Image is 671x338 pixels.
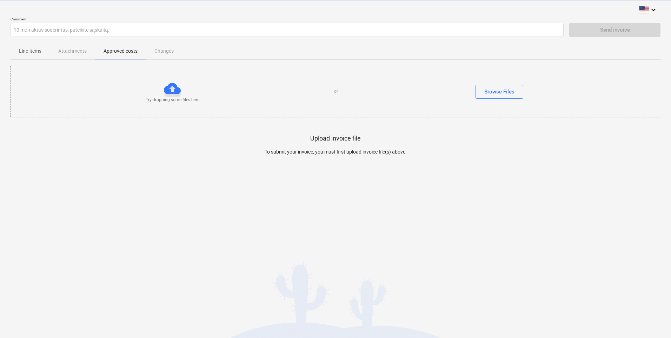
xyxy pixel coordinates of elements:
p: Approved costs [104,47,138,55]
p: Upload invoice file [310,134,361,143]
p: Comment [11,17,564,23]
p: Line-items [19,47,41,55]
p: or [334,89,338,95]
p: Try dropping some files here [146,97,199,103]
div: Browse Files [484,87,514,96]
p: To submit your invoice, you must first upload invoice file(s) above. [173,148,498,156]
button: Browse Files [476,85,523,99]
i: keyboard_arrow_down [649,6,658,14]
div: Try dropping some files hereorBrowse Files [11,66,661,117]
